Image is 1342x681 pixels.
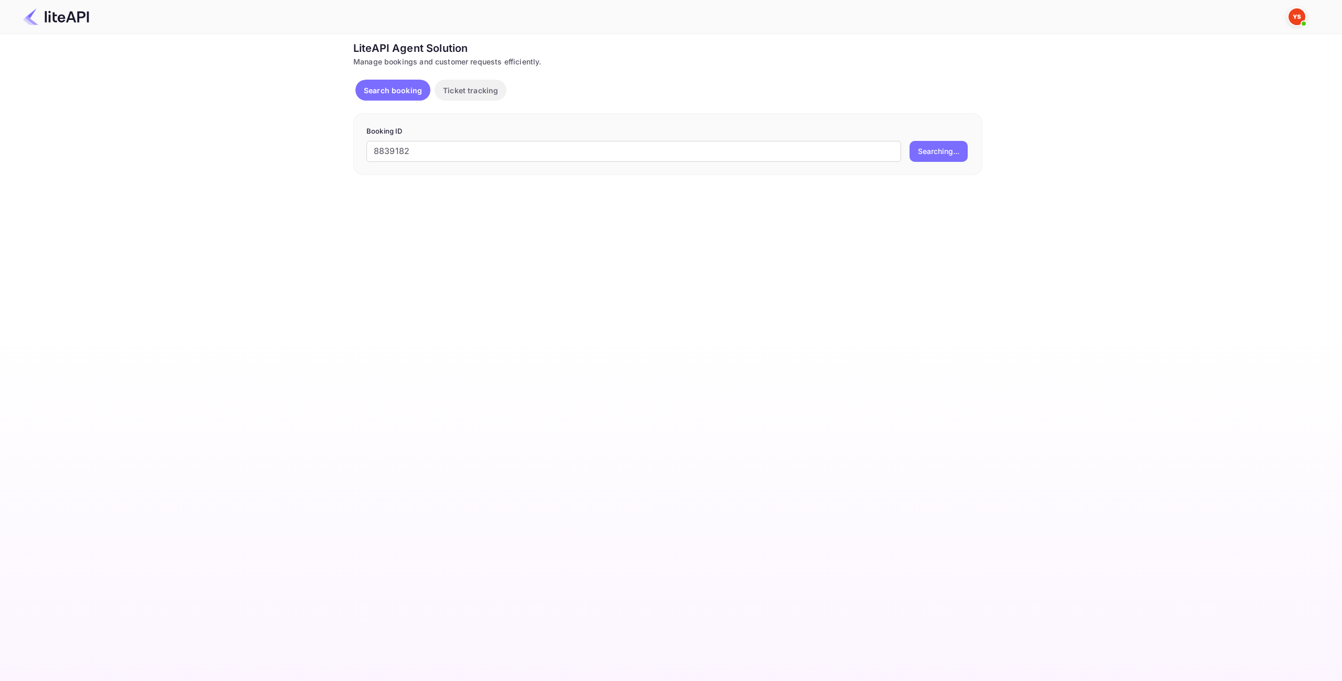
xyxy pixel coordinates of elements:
div: LiteAPI Agent Solution [353,40,982,56]
img: Yandex Support [1289,8,1305,25]
p: Search booking [364,85,422,96]
p: Ticket tracking [443,85,498,96]
p: Booking ID [366,126,969,137]
button: Searching... [910,141,968,162]
div: Manage bookings and customer requests efficiently. [353,56,982,67]
img: LiteAPI Logo [23,8,89,25]
input: Enter Booking ID (e.g., 63782194) [366,141,901,162]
